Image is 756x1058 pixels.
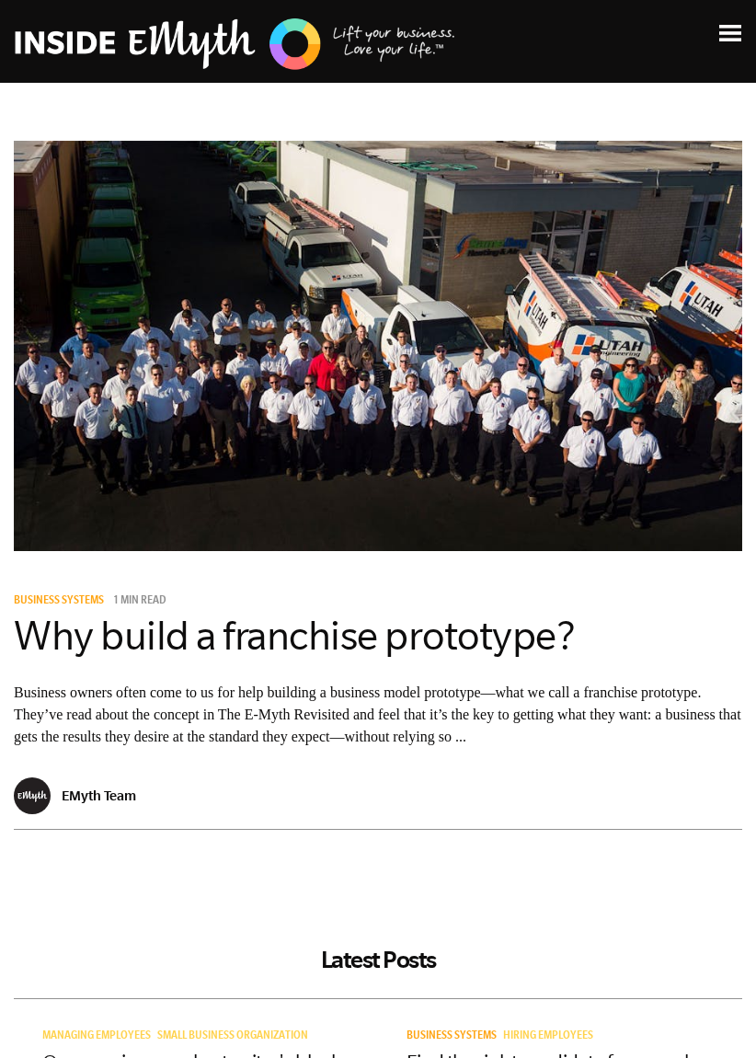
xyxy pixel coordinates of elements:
img: Open Menu [719,25,741,41]
a: Business Systems [14,595,110,608]
a: Why build a franchise prototype? [14,613,574,658]
iframe: Chat Widget [664,970,756,1058]
a: Hiring Employees [503,1030,600,1043]
a: Small Business Organization [157,1030,315,1043]
img: business model prototype [14,141,742,551]
img: EMyth Team - EMyth [14,777,51,814]
span: Business Systems [407,1030,497,1043]
span: Business Systems [14,595,104,608]
img: EMyth Business Coaching [15,16,456,72]
span: Managing Employees [42,1030,151,1043]
span: Hiring Employees [503,1030,593,1043]
div: וידג'ט של צ'אט [664,970,756,1058]
span: Small Business Organization [157,1030,308,1043]
p: Business owners often come to us for help building a business model prototype—what we call a fran... [14,682,742,748]
p: EMyth Team [62,788,136,803]
p: 1 min read [113,595,166,608]
h2: Latest Posts [14,946,742,973]
a: Managing Employees [42,1030,157,1043]
a: Business Systems [407,1030,503,1043]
